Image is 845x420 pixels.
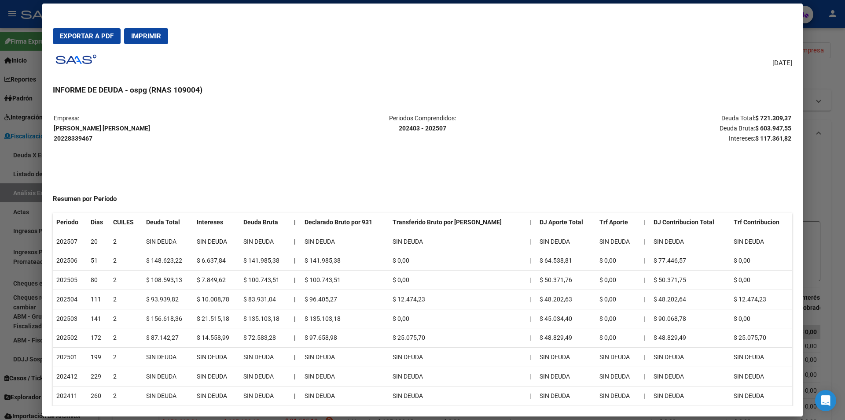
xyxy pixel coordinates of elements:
[240,213,290,232] th: Deuda Bruta
[730,271,792,290] td: $ 0,00
[143,367,193,386] td: SIN DEUDA
[290,367,301,386] td: |
[110,348,142,367] td: 2
[143,271,193,290] td: $ 108.593,13
[193,367,240,386] td: SIN DEUDA
[755,125,791,132] strong: $ 603.947,55
[389,386,526,405] td: SIN DEUDA
[596,290,640,309] td: $ 0,00
[650,348,730,367] td: SIN DEUDA
[60,32,114,40] span: Exportar a PDF
[87,271,110,290] td: 80
[143,213,193,232] th: Deuda Total
[290,251,301,271] td: |
[389,290,526,309] td: $ 12.474,23
[301,367,389,386] td: SIN DEUDA
[53,367,87,386] td: 202412
[650,309,730,328] td: $ 90.068,78
[640,348,650,367] th: |
[596,232,640,251] td: SIN DEUDA
[536,367,595,386] td: SIN DEUDA
[640,328,650,348] th: |
[54,125,150,142] strong: [PERSON_NAME] [PERSON_NAME] 20228339467
[526,309,536,328] td: |
[596,386,640,405] td: SIN DEUDA
[290,309,301,328] td: |
[124,28,168,44] button: Imprimir
[143,290,193,309] td: $ 93.939,82
[526,367,536,386] td: |
[110,386,142,405] td: 2
[143,348,193,367] td: SIN DEUDA
[650,290,730,309] td: $ 48.202,64
[240,348,290,367] td: SIN DEUDA
[240,290,290,309] td: $ 83.931,04
[110,213,142,232] th: CUILES
[536,290,595,309] td: $ 48.202,63
[389,213,526,232] th: Transferido Bruto por [PERSON_NAME]
[640,271,650,290] th: |
[54,113,299,143] p: Empresa:
[596,348,640,367] td: SIN DEUDA
[301,348,389,367] td: SIN DEUDA
[596,367,640,386] td: SIN DEUDA
[193,213,240,232] th: Intereses
[596,271,640,290] td: $ 0,00
[193,386,240,405] td: SIN DEUDA
[87,367,110,386] td: 229
[110,271,142,290] td: 2
[143,386,193,405] td: SIN DEUDA
[640,386,650,405] th: |
[110,367,142,386] td: 2
[730,290,792,309] td: $ 12.474,23
[53,251,87,271] td: 202506
[526,348,536,367] td: |
[301,232,389,251] td: SIN DEUDA
[536,386,595,405] td: SIN DEUDA
[526,386,536,405] td: |
[526,271,536,290] td: |
[131,32,161,40] span: Imprimir
[526,290,536,309] td: |
[290,213,301,232] th: |
[536,213,595,232] th: DJ Aporte Total
[301,290,389,309] td: $ 96.405,27
[87,328,110,348] td: 172
[301,386,389,405] td: SIN DEUDA
[290,271,301,290] td: |
[389,328,526,348] td: $ 25.075,70
[730,213,792,232] th: Trf Contribucion
[240,328,290,348] td: $ 72.583,28
[650,386,730,405] td: SIN DEUDA
[290,348,301,367] td: |
[730,348,792,367] td: SIN DEUDA
[301,328,389,348] td: $ 97.658,98
[290,232,301,251] td: |
[301,309,389,328] td: $ 135.103,18
[640,213,650,232] th: |
[87,348,110,367] td: 199
[546,113,791,143] p: Deuda Total: Deuda Bruta: Intereses:
[240,251,290,271] td: $ 141.985,38
[596,251,640,271] td: $ 0,00
[53,290,87,309] td: 202504
[87,386,110,405] td: 260
[526,251,536,271] td: |
[87,290,110,309] td: 111
[526,213,536,232] th: |
[110,232,142,251] td: 2
[143,251,193,271] td: $ 148.623,22
[143,309,193,328] td: $ 156.618,36
[193,348,240,367] td: SIN DEUDA
[650,367,730,386] td: SIN DEUDA
[536,251,595,271] td: $ 64.538,81
[193,232,240,251] td: SIN DEUDA
[110,309,142,328] td: 2
[755,135,791,142] strong: $ 117.361,82
[730,386,792,405] td: SIN DEUDA
[755,115,791,122] strong: $ 721.309,37
[301,251,389,271] td: $ 141.985,38
[526,328,536,348] td: |
[650,251,730,271] td: $ 77.446,57
[290,328,301,348] td: |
